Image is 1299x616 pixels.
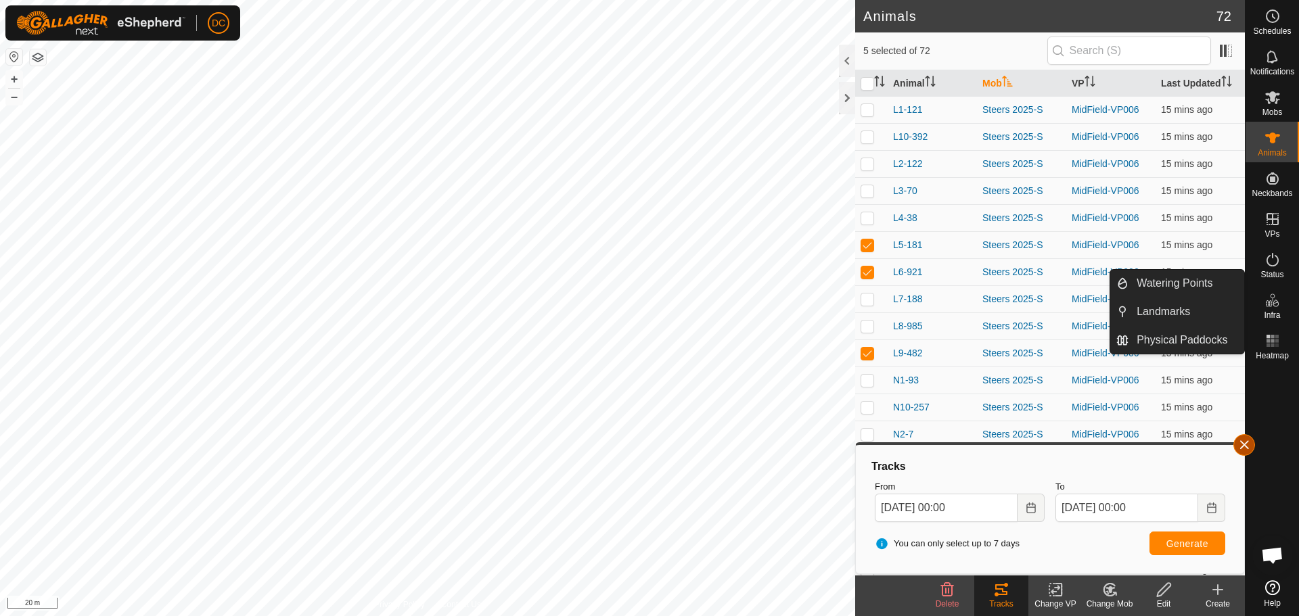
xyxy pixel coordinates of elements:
[982,319,1061,333] div: Steers 2025-S
[374,598,425,611] a: Privacy Policy
[1110,270,1244,297] li: Watering Points
[16,11,185,35] img: Gallagher Logo
[1072,212,1139,223] a: MidField-VP006
[1161,429,1212,440] span: 4 Sept 2025, 11:45 pm
[1129,298,1244,325] a: Landmarks
[893,292,923,306] span: L7-188
[1137,304,1190,320] span: Landmarks
[875,480,1045,494] label: From
[1085,78,1095,89] p-sorticon: Activate to sort
[982,130,1061,144] div: Steers 2025-S
[893,400,930,414] span: N10-257
[893,211,917,225] span: L4-38
[1129,270,1244,297] a: Watering Points
[1161,104,1212,115] span: 4 Sept 2025, 11:44 pm
[1216,6,1231,26] span: 72
[1072,375,1139,385] a: MidField-VP006
[1161,185,1212,196] span: 4 Sept 2025, 11:44 pm
[1161,348,1212,358] span: 4 Sept 2025, 11:44 pm
[1250,68,1294,76] span: Notifications
[1072,293,1139,304] a: MidField-VP006
[893,346,923,360] span: L9-482
[1018,494,1045,522] button: Choose Date
[1149,531,1225,555] button: Generate
[1002,78,1013,89] p-sorticon: Activate to sort
[1198,494,1225,522] button: Choose Date
[1246,575,1299,613] a: Help
[1055,480,1225,494] label: To
[1258,149,1287,157] span: Animals
[1066,70,1156,97] th: VP
[893,103,923,117] span: L1-121
[1256,352,1289,360] span: Heatmap
[869,458,1231,475] div: Tracks
[982,427,1061,442] div: Steers 2025-S
[1028,598,1082,610] div: Change VP
[1072,321,1139,331] a: MidField-VP006
[6,49,22,65] button: Reset Map
[1264,599,1281,607] span: Help
[982,238,1061,252] div: Steers 2025-S
[893,157,923,171] span: L2-122
[1072,239,1139,250] a: MidField-VP006
[1161,212,1212,223] span: 4 Sept 2025, 11:44 pm
[982,157,1061,171] div: Steers 2025-S
[893,238,923,252] span: L5-181
[1161,564,1212,575] span: 4 Sept 2025, 11:45 pm
[1110,298,1244,325] li: Landmarks
[1264,311,1280,319] span: Infra
[1156,70,1245,97] th: Last Updated
[1161,402,1212,412] span: 4 Sept 2025, 11:44 pm
[6,89,22,105] button: –
[1161,266,1212,277] span: 4 Sept 2025, 11:44 pm
[893,265,923,279] span: L6-921
[925,78,936,89] p-sorticon: Activate to sort
[888,70,977,97] th: Animal
[893,319,923,333] span: L8-985
[6,71,22,87] button: +
[1264,230,1279,238] span: VPs
[1047,37,1211,65] input: Search (S)
[1072,429,1139,440] a: MidField-VP006
[1072,131,1139,142] a: MidField-VP006
[1129,327,1244,354] a: Physical Paddocks
[863,44,1047,58] span: 5 selected of 72
[893,130,928,144] span: L10-392
[1161,375,1212,385] span: 4 Sept 2025, 11:44 pm
[982,400,1061,414] div: Steers 2025-S
[212,16,225,30] span: DC
[1161,131,1212,142] span: 4 Sept 2025, 11:44 pm
[1072,158,1139,169] a: MidField-VP006
[982,211,1061,225] div: Steers 2025-S
[893,427,913,442] span: N2-7
[1072,348,1139,358] a: MidField-VP006
[1191,598,1245,610] div: Create
[974,598,1028,610] div: Tracks
[863,8,1216,24] h2: Animals
[982,184,1061,198] div: Steers 2025-S
[982,103,1061,117] div: Steers 2025-S
[1262,108,1282,116] span: Mobs
[982,373,1061,387] div: Steers 2025-S
[1110,327,1244,354] li: Physical Paddocks
[936,599,959,609] span: Delete
[1137,332,1227,348] span: Physical Paddocks
[1253,27,1291,35] span: Schedules
[1072,402,1139,412] a: MidField-VP006
[1161,158,1212,169] span: 4 Sept 2025, 11:44 pm
[441,598,481,611] a: Contact Us
[1082,598,1137,610] div: Change Mob
[1252,535,1293,575] a: Open chat
[982,346,1061,360] div: Steers 2025-S
[1072,564,1139,575] a: MidField-VP006
[982,265,1061,279] div: Steers 2025-S
[1252,189,1292,197] span: Neckbands
[1072,104,1139,115] a: MidField-VP006
[874,78,885,89] p-sorticon: Activate to sort
[1260,270,1283,279] span: Status
[893,373,919,387] span: N1-93
[1072,185,1139,196] a: MidField-VP006
[875,537,1020,550] span: You can only select up to 7 days
[30,49,46,66] button: Map Layers
[1161,239,1212,250] span: 4 Sept 2025, 11:44 pm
